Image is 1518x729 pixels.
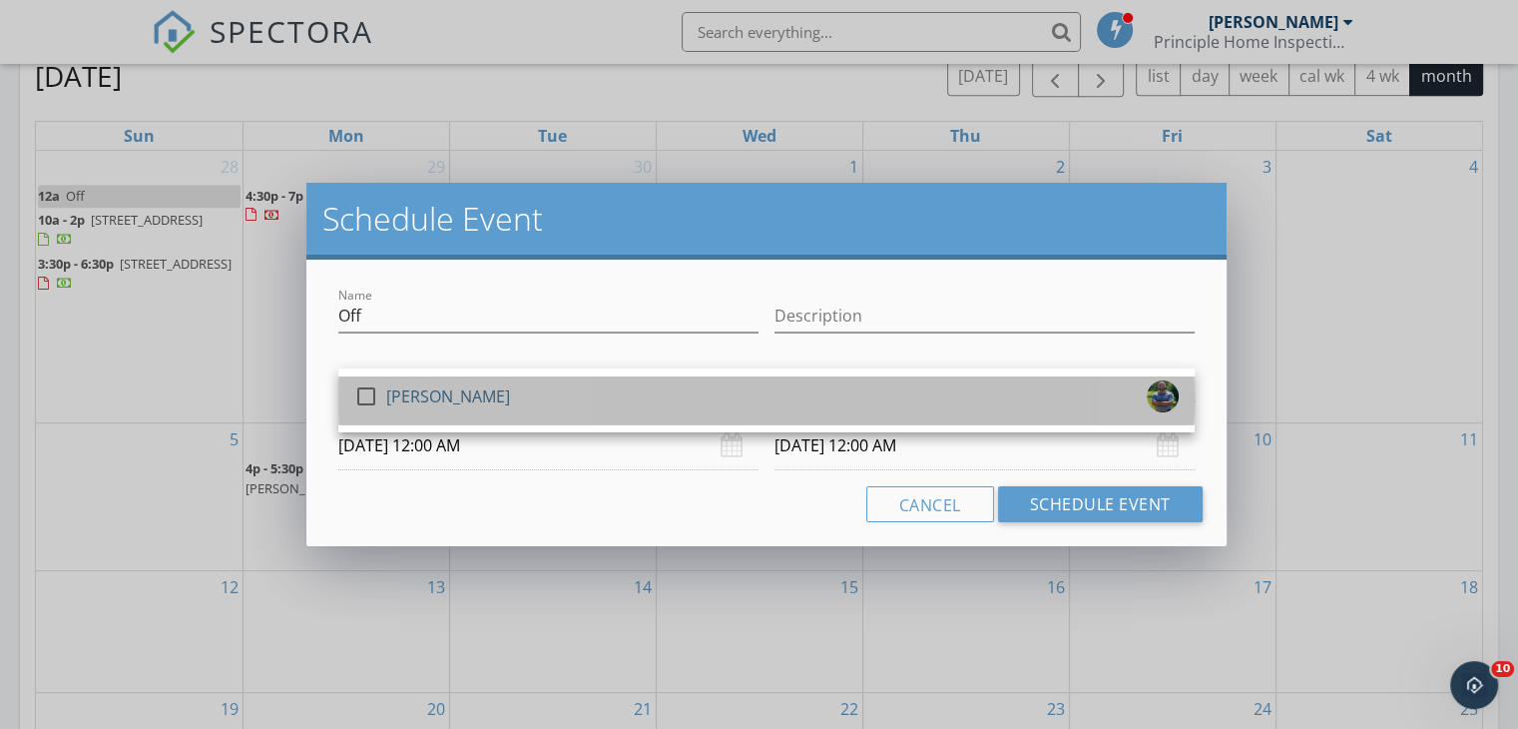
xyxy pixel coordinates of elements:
button: Schedule Event [998,486,1203,522]
img: 8eeae461.jpg [1147,380,1179,412]
input: Select date [338,421,759,470]
input: Select date [774,421,1195,470]
button: Cancel [866,486,994,522]
h2: Schedule Event [322,199,1211,239]
iframe: Intercom live chat [1450,661,1498,709]
span: 10 [1491,661,1514,677]
div: [PERSON_NAME] [386,380,510,412]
